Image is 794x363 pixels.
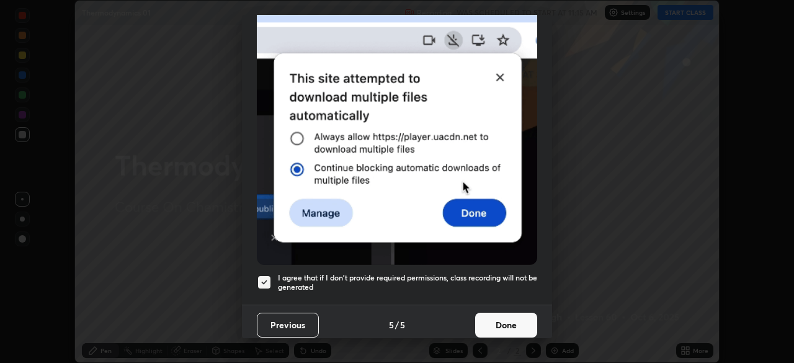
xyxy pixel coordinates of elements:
h4: 5 [400,318,405,331]
h5: I agree that if I don't provide required permissions, class recording will not be generated [278,273,537,292]
h4: 5 [389,318,394,331]
button: Done [475,313,537,338]
button: Previous [257,313,319,338]
h4: / [395,318,399,331]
